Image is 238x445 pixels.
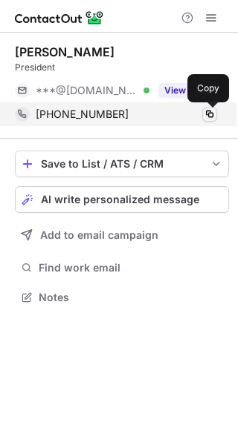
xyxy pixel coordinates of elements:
[158,83,217,98] button: Reveal Button
[41,194,199,205] span: AI write personalized message
[15,186,229,213] button: AI write personalized message
[15,257,229,278] button: Find work email
[15,61,229,74] div: President
[15,9,104,27] img: ContactOut v5.3.10
[41,158,203,170] div: Save to List / ATS / CRM
[39,261,223,274] span: Find work email
[15,44,115,59] div: [PERSON_NAME]
[39,291,223,304] span: Notes
[15,222,229,248] button: Add to email campaign
[15,151,229,177] button: save-profile-one-click
[36,84,138,97] span: ***@[DOMAIN_NAME]
[15,287,229,308] button: Notes
[36,108,129,121] span: [PHONE_NUMBER]
[40,229,158,241] span: Add to email campaign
